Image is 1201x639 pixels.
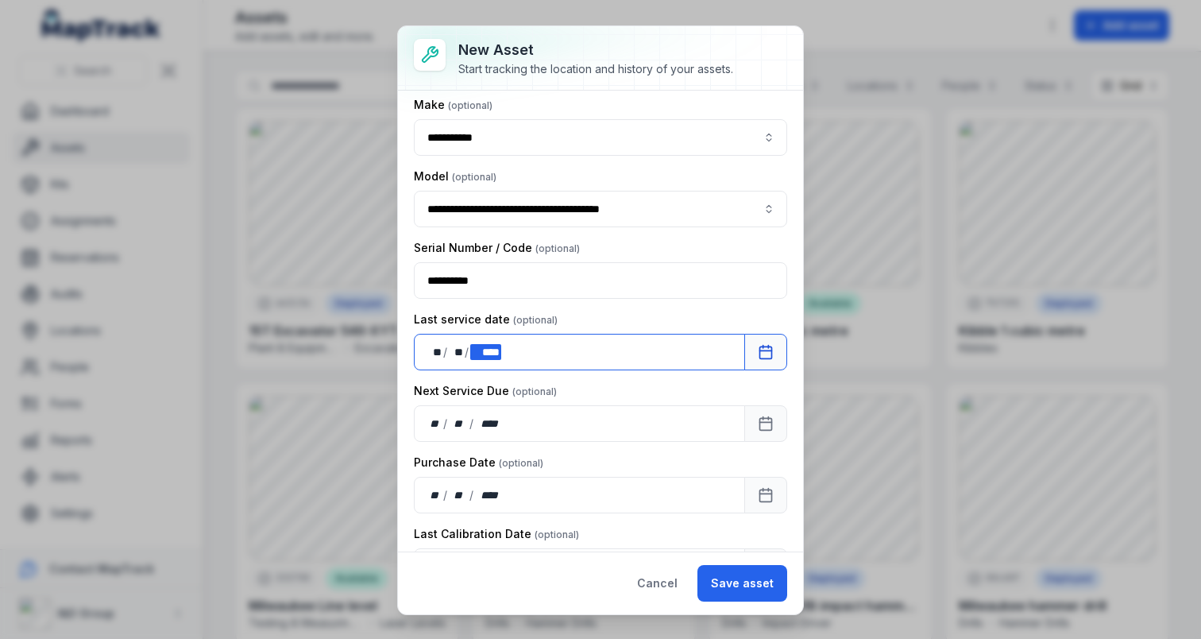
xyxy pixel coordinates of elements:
[443,344,449,360] div: /
[414,312,558,327] label: Last service date
[449,416,470,432] div: month,
[465,344,470,360] div: /
[458,61,733,77] div: Start tracking the location and history of your assets.
[427,416,443,432] div: day,
[458,39,733,61] h3: New asset
[470,344,500,360] div: year,
[469,487,475,503] div: /
[414,191,787,227] input: asset-add:cf[c933509f-3392-4411-9327-4de98273627f]-label
[744,548,787,585] button: Calendar
[427,344,443,360] div: day,
[449,487,470,503] div: month,
[475,487,504,503] div: year,
[414,383,557,399] label: Next Service Due
[469,416,475,432] div: /
[443,487,449,503] div: /
[624,565,691,602] button: Cancel
[744,334,787,370] button: Calendar
[697,565,787,602] button: Save asset
[427,487,443,503] div: day,
[414,526,579,542] label: Last Calibration Date
[449,344,465,360] div: month,
[744,405,787,442] button: Calendar
[414,168,496,184] label: Model
[414,240,580,256] label: Serial Number / Code
[414,97,492,113] label: Make
[414,455,543,471] label: Purchase Date
[414,119,787,156] input: asset-add:cf[9bb0ca72-dc6d-4389-82dd-fee0cad3b6a9]-label
[475,416,504,432] div: year,
[744,477,787,513] button: Calendar
[443,416,449,432] div: /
